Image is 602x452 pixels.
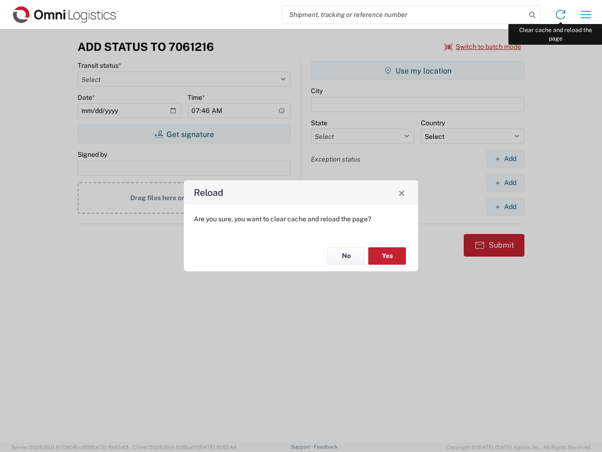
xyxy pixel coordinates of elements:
button: No [327,247,365,265]
button: Close [395,186,408,199]
p: Are you sure, you want to clear cache and reload the page? [194,215,408,223]
input: Shipment, tracking or reference number [282,6,526,24]
h4: Reload [194,186,223,200]
button: Yes [368,247,406,265]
